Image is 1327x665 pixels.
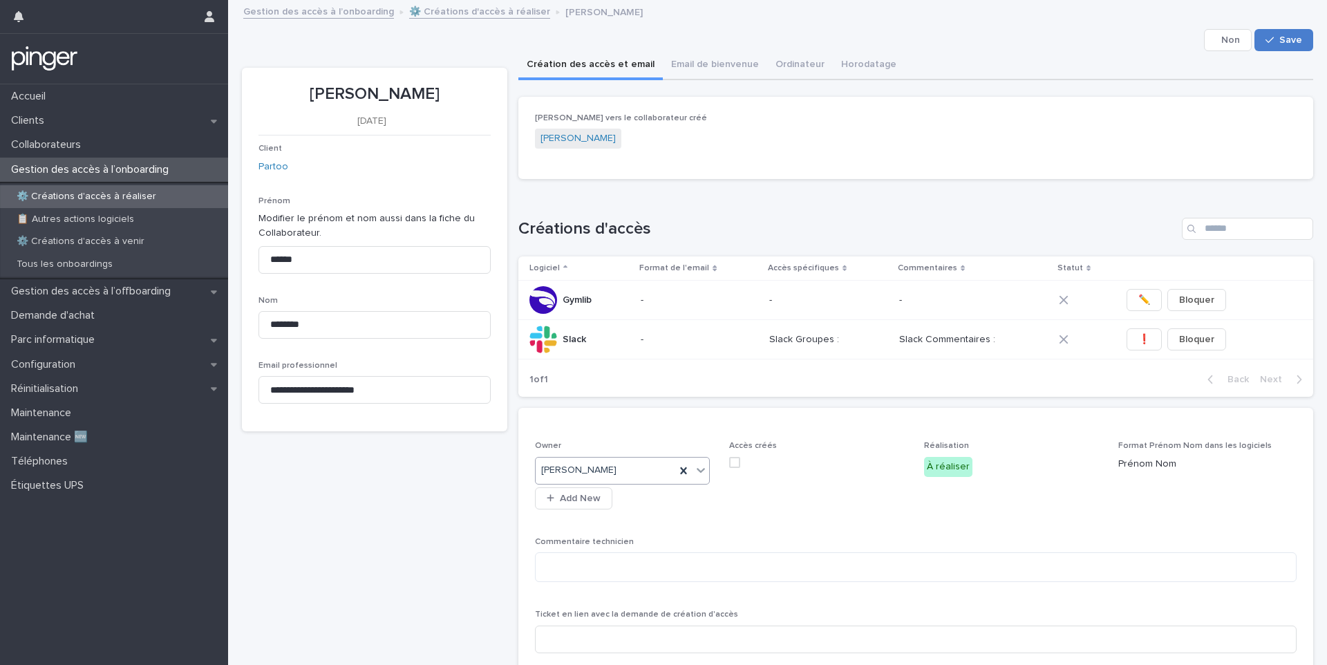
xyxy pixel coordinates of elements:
[563,292,594,306] p: Gymlib
[6,479,95,492] p: Étiquettes UPS
[1127,328,1162,350] button: ❗
[258,144,282,153] span: Client
[243,3,394,19] a: Gestion des accès à l’onboarding
[258,197,290,205] span: Prénom
[1219,375,1249,384] span: Back
[641,334,757,346] p: -
[560,494,601,503] span: Add New
[1254,29,1313,51] button: Save
[1127,289,1162,311] button: ✏️
[6,285,182,298] p: Gestion des accès à l’offboarding
[1118,442,1272,450] span: Format Prénom Nom dans les logiciels
[899,334,1048,346] p: Slack Commentaires :
[1179,293,1214,307] span: Bloquer
[540,131,616,146] a: [PERSON_NAME]
[6,163,180,176] p: Gestion des accès à l’onboarding
[1138,293,1150,307] span: ✏️
[767,51,833,80] button: Ordinateur
[535,487,612,509] button: Add New
[11,45,78,73] img: mTgBEunGTSyRkCgitkcU
[1167,289,1226,311] button: Bloquer
[641,294,757,306] p: -
[258,212,491,241] p: Modifier le prénom et nom aussi dans la fiche du Collaborateur.
[1182,218,1313,240] input: Search
[565,3,643,19] p: [PERSON_NAME]
[6,406,82,420] p: Maintenance
[6,114,55,127] p: Clients
[898,261,957,276] p: Commentaires
[729,442,777,450] span: Accès créés
[6,191,167,203] p: ⚙️ Créations d'accès à réaliser
[258,115,485,127] p: [DATE]
[6,259,124,270] p: Tous les onboardings
[529,261,560,276] p: Logiciel
[1118,457,1297,471] p: Prénom Nom
[1057,261,1083,276] p: Statut
[518,219,1177,239] h1: Créations d'accès
[6,431,99,444] p: Maintenance 🆕
[6,90,57,103] p: Accueil
[769,294,888,306] p: -
[535,442,561,450] span: Owner
[518,363,559,397] p: 1 of 1
[1254,373,1313,386] button: Next
[258,160,288,174] a: Partoo
[6,309,106,322] p: Demande d'achat
[518,51,663,80] button: Création des accès et email
[535,610,738,619] span: Ticket en lien avec la demande de création d'accès
[258,362,337,370] span: Email professionnel
[1167,328,1226,350] button: Bloquer
[258,297,278,305] span: Nom
[924,442,969,450] span: Réalisation
[639,261,709,276] p: Format de l'email
[833,51,905,80] button: Horodatage
[769,334,888,346] p: Slack Groupes :
[899,294,1048,306] p: -
[663,51,767,80] button: Email de bienvenue
[535,114,707,122] span: [PERSON_NAME] vers le collaborateur créé
[535,538,634,546] span: Commentaire technicien
[6,382,89,395] p: Réinitialisation
[1260,375,1290,384] span: Next
[6,358,86,371] p: Configuration
[518,281,1314,320] tr: GymlibGymlib ---✏️Bloquer
[1138,332,1150,346] span: ❗
[924,457,972,477] div: À réaliser
[768,261,839,276] p: Accès spécifiques
[1179,332,1214,346] span: Bloquer
[258,84,491,104] p: [PERSON_NAME]
[518,320,1314,359] tr: SlackSlack -Slack Groupes :Slack Commentaires :❗Bloquer
[1279,35,1302,45] span: Save
[6,138,92,151] p: Collaborateurs
[409,3,550,19] a: ⚙️ Créations d'accès à réaliser
[541,463,617,478] span: [PERSON_NAME]
[1196,373,1254,386] button: Back
[6,214,145,225] p: 📋 Autres actions logiciels
[6,333,106,346] p: Parc informatique
[6,455,79,468] p: Téléphones
[6,236,156,247] p: ⚙️ Créations d'accès à venir
[563,331,589,346] p: Slack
